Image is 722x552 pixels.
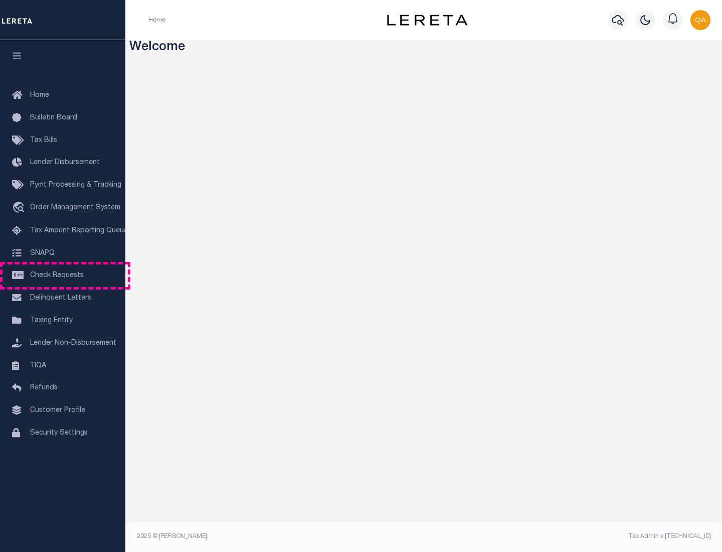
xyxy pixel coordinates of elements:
[30,137,57,144] span: Tax Bills
[30,204,120,211] span: Order Management System
[30,159,100,166] span: Lender Disbursement
[30,362,46,369] span: TIQA
[129,40,718,56] h3: Welcome
[431,532,711,541] div: Tax Admin v.[TECHNICAL_ID]
[30,92,49,99] span: Home
[30,249,55,256] span: SNAPQ
[30,182,121,189] span: Pymt Processing & Tracking
[30,407,85,414] span: Customer Profile
[148,16,165,25] li: Home
[30,340,116,347] span: Lender Non-Disbursement
[387,15,467,26] img: logo-dark.svg
[129,532,424,541] div: 2025 © [PERSON_NAME].
[30,272,84,279] span: Check Requests
[690,10,710,30] img: svg+xml;base64,PHN2ZyB4bWxucz0iaHR0cDovL3d3dy53My5vcmcvMjAwMC9zdmciIHBvaW50ZXItZXZlbnRzPSJub25lIi...
[30,295,91,302] span: Delinquent Letters
[30,114,77,121] span: Bulletin Board
[30,317,73,324] span: Taxing Entity
[12,202,28,215] i: travel_explore
[30,227,128,234] span: Tax Amount Reporting Queue
[30,430,88,437] span: Security Settings
[30,384,58,391] span: Refunds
